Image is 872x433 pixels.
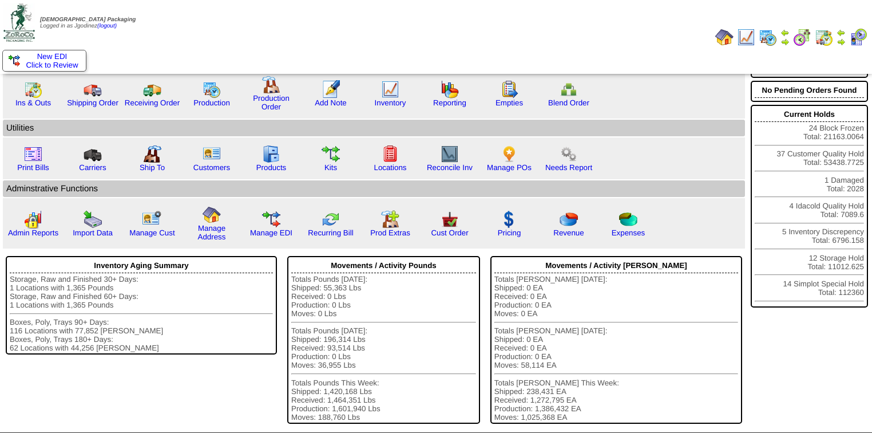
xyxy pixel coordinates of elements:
img: graph.gif [441,80,459,99]
a: Recurring Bill [308,229,353,237]
img: pie_chart.png [560,210,578,229]
img: calendarcustomer.gif [849,28,867,46]
a: Pricing [498,229,521,237]
img: factory.gif [262,76,280,94]
div: Inventory Aging Summary [10,258,273,273]
img: calendarprod.gif [203,80,221,99]
div: Movements / Activity [PERSON_NAME] [494,258,738,273]
a: Inventory [375,99,406,107]
img: po.png [500,145,518,163]
img: line_graph.gif [381,80,399,99]
img: line_graph2.gif [441,145,459,163]
a: Customers [193,163,230,172]
img: dollar.gif [500,210,518,229]
a: Manage EDI [250,229,292,237]
div: Current Holds [755,107,864,122]
a: Ins & Outs [15,99,51,107]
img: arrowright.gif [837,37,846,46]
td: Adminstrative Functions [3,180,745,197]
a: Reconcile Inv [427,163,473,172]
a: Manage Cust [129,229,175,237]
a: New EDI Click to Review [9,52,80,69]
a: Shipping Order [67,99,118,107]
div: Totals [PERSON_NAME] [DATE]: Shipped: 0 EA Received: 0 EA Production: 0 EA Moves: 0 EA Totals [PE... [494,275,738,422]
a: Cust Order [431,229,468,237]
a: Ship To [140,163,165,172]
img: workflow.gif [322,145,340,163]
img: truck.gif [84,80,102,99]
img: orders.gif [322,80,340,99]
img: truck3.gif [84,145,102,163]
a: Locations [374,163,406,172]
a: Carriers [79,163,106,172]
a: Production Order [253,94,290,111]
img: ediSmall.gif [9,55,20,66]
a: Prod Extras [370,229,410,237]
img: home.gif [715,28,734,46]
td: Utilities [3,120,745,136]
div: Storage, Raw and Finished 30+ Days: 1 Locations with 1,365 Pounds Storage, Raw and Finished 60+ D... [10,275,273,352]
img: line_graph.gif [737,28,755,46]
a: (logout) [97,23,117,29]
a: Products [256,163,287,172]
img: calendarblend.gif [793,28,811,46]
img: network.png [560,80,578,99]
img: reconcile.gif [322,210,340,229]
a: Production [193,99,230,107]
img: calendarinout.gif [24,80,42,99]
img: locations.gif [381,145,399,163]
span: Click to Review [9,61,80,69]
span: New EDI [37,52,68,61]
img: graph2.png [24,210,42,229]
a: Kits [324,163,337,172]
span: [DEMOGRAPHIC_DATA] Packaging [40,17,136,23]
div: No Pending Orders Found [755,83,864,98]
img: customers.gif [203,145,221,163]
div: Movements / Activity Pounds [291,258,476,273]
img: cabinet.gif [262,145,280,163]
img: home.gif [203,206,221,224]
img: invoice2.gif [24,145,42,163]
img: workflow.png [560,145,578,163]
a: Add Note [315,99,347,107]
img: truck2.gif [143,80,161,99]
img: calendarinout.gif [815,28,833,46]
span: Logged in as Jgodinez [40,17,136,29]
a: Blend Order [548,99,589,107]
img: arrowleft.gif [837,28,846,37]
a: Admin Reports [8,229,58,237]
img: workorder.gif [500,80,518,99]
img: arrowleft.gif [780,28,790,37]
img: prodextras.gif [381,210,399,229]
img: import.gif [84,210,102,229]
img: factory2.gif [143,145,161,163]
img: cust_order.png [441,210,459,229]
a: Expenses [612,229,645,237]
a: Receiving Order [125,99,180,107]
img: arrowright.gif [780,37,790,46]
img: pie_chart2.png [619,210,637,229]
a: Manage Address [198,224,226,241]
img: managecust.png [142,210,163,229]
a: Empties [496,99,523,107]
a: Import Data [73,229,113,237]
img: edi.gif [262,210,280,229]
a: Manage POs [487,163,532,172]
img: calendarprod.gif [759,28,777,46]
div: 24 Block Frozen Total: 21163.0064 37 Customer Quality Hold Total: 53438.7725 1 Damaged Total: 202... [751,105,868,308]
a: Print Bills [17,163,49,172]
a: Needs Report [545,163,592,172]
div: Totals Pounds [DATE]: Shipped: 55,363 Lbs Received: 0 Lbs Production: 0 Lbs Moves: 0 Lbs Totals P... [291,275,476,422]
a: Revenue [553,229,584,237]
img: zoroco-logo-small.webp [3,3,35,42]
a: Reporting [433,99,466,107]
